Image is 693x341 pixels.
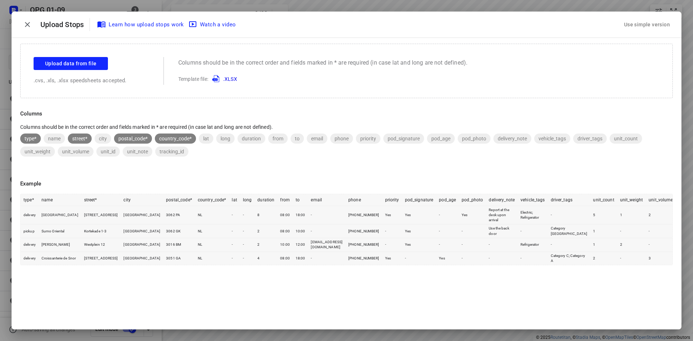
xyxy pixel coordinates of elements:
td: NL [195,224,229,238]
span: from [268,136,288,141]
span: Upload data from file [45,59,96,68]
td: NL [195,238,229,252]
td: 2 [254,224,277,238]
th: email [308,194,345,206]
th: duration [254,194,277,206]
td: 5 [590,206,617,224]
td: 3 [646,252,676,265]
td: - [617,224,646,238]
th: delivery_note [486,194,518,206]
span: name [44,136,65,141]
td: Category [GEOGRAPHIC_DATA] [548,224,590,238]
td: [EMAIL_ADDRESS][DOMAIN_NAME] [308,238,345,252]
td: 2 [617,238,646,252]
td: - [646,238,676,252]
td: 4 [254,252,277,265]
td: [GEOGRAPHIC_DATA] [121,238,163,252]
td: 08:00 [277,224,293,238]
td: 1 [590,224,617,238]
th: pod_age [436,194,459,206]
td: - [382,224,402,238]
td: [PERSON_NAME] [39,238,81,252]
td: Yes [459,206,486,224]
td: NL [195,252,229,265]
td: - [548,238,590,252]
td: - [240,224,255,238]
td: Use the back door [486,224,518,238]
th: unit_volume [646,194,676,206]
td: - [229,206,240,224]
span: tracking_id [155,149,188,154]
td: 2 [646,206,676,224]
td: [STREET_ADDRESS] [81,252,121,265]
span: driver_tags [573,136,607,141]
th: long [240,194,255,206]
td: 3051 GA [163,252,195,265]
th: driver_tags [548,194,590,206]
span: country_code* [155,136,196,141]
td: - [459,252,486,265]
p: Template file: [178,74,467,83]
span: unit_note [123,149,152,154]
span: street* [68,136,92,141]
td: 18:00 [293,252,308,265]
td: - [548,206,590,224]
td: 3062 PA [163,206,195,224]
td: 12:00 [293,238,308,252]
td: delivery [21,206,39,224]
button: Upload data from file [34,57,108,70]
td: 08:00 [277,206,293,224]
td: Yes [382,206,402,224]
td: 2 [254,238,277,252]
p: .cvs, .xls, .xlsx speedsheets accepted. [34,76,149,85]
span: pod_photo [458,136,491,141]
td: Yes [382,252,402,265]
th: type* [21,194,39,206]
th: pod_signature [402,194,436,206]
td: 08:00 [277,252,293,265]
span: unit_id [96,149,120,154]
td: - [308,252,345,265]
td: 3062 GK [163,224,195,238]
td: - [308,206,345,224]
th: postal_code* [163,194,195,206]
td: Yes [402,238,436,252]
td: - [617,252,646,265]
td: - [229,224,240,238]
span: lat [199,136,213,141]
td: - [436,238,459,252]
td: 1 [617,206,646,224]
td: [PHONE_NUMBER] [345,206,382,224]
span: email [307,136,327,141]
td: - [518,252,548,265]
span: priority [356,136,380,141]
td: - [229,252,240,265]
span: type* [20,136,41,141]
td: 10:00 [277,238,293,252]
td: - [240,206,255,224]
th: from [277,194,293,206]
th: name [39,194,81,206]
span: Watch a video [190,20,236,29]
span: city [95,136,111,141]
span: pod_signature [383,136,424,141]
span: unit_weight [20,149,55,154]
span: vehicle_tags [534,136,570,141]
td: - [402,252,436,265]
div: Use simple version [623,19,671,31]
td: Yes [402,224,436,238]
th: vehicle_tags [518,194,548,206]
td: - [436,206,459,224]
td: 8 [254,206,277,224]
button: Use simple version [621,18,673,31]
td: - [459,224,486,238]
td: - [240,252,255,265]
span: Learn how upload stops work [99,20,184,29]
td: 10:00 [293,224,308,238]
td: [PHONE_NUMBER] [345,238,382,252]
td: Category C; Category A [548,252,590,265]
span: phone [330,136,353,141]
th: priority [382,194,402,206]
td: pickup [21,224,39,238]
th: street* [81,194,121,206]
